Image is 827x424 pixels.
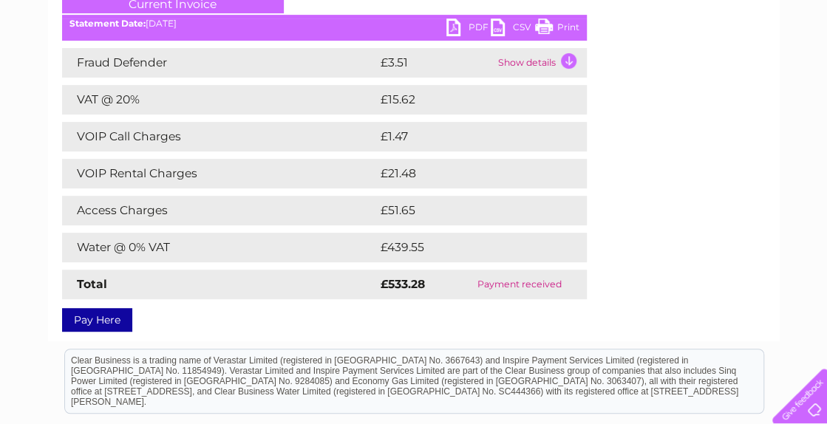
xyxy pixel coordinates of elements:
[29,38,104,83] img: logo.png
[62,48,377,78] td: Fraud Defender
[62,159,377,188] td: VOIP Rental Charges
[548,7,650,26] a: 0333 014 3131
[62,196,377,225] td: Access Charges
[377,48,494,78] td: £3.51
[77,277,107,291] strong: Total
[698,63,720,74] a: Blog
[452,270,587,299] td: Payment received
[535,18,579,40] a: Print
[446,18,491,40] a: PDF
[62,18,587,29] div: [DATE]
[491,18,535,40] a: CSV
[62,308,132,332] a: Pay Here
[377,196,556,225] td: £51.65
[494,48,587,78] td: Show details
[62,122,377,151] td: VOIP Call Charges
[381,277,425,291] strong: £533.28
[377,122,550,151] td: £1.47
[645,63,690,74] a: Telecoms
[377,233,560,262] td: £439.55
[567,63,595,74] a: Water
[377,85,556,114] td: £15.62
[729,63,765,74] a: Contact
[62,85,377,114] td: VAT @ 20%
[65,8,763,72] div: Clear Business is a trading name of Verastar Limited (registered in [GEOGRAPHIC_DATA] No. 3667643...
[604,63,636,74] a: Energy
[69,18,146,29] b: Statement Date:
[377,159,556,188] td: £21.48
[62,233,377,262] td: Water @ 0% VAT
[778,63,813,74] a: Log out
